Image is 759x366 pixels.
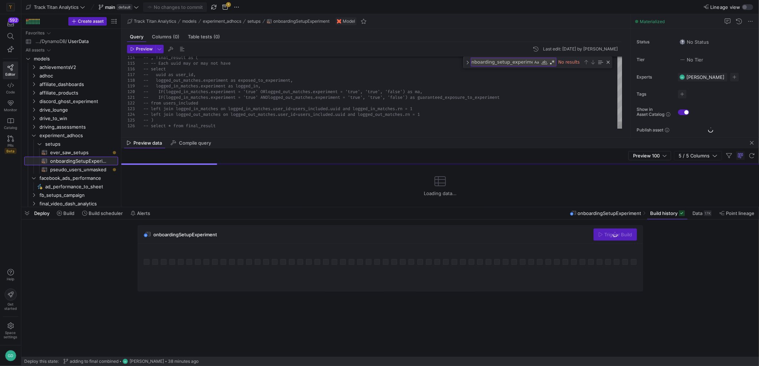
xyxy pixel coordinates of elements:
[679,74,685,80] div: GD
[633,153,660,158] span: Preview 100
[36,37,67,45] span: .../DynamoDB/
[6,90,15,94] span: Code
[24,88,118,97] div: Press SPACE to select this row.
[24,123,118,131] div: Press SPACE to select this row.
[127,112,135,117] div: 124
[127,95,135,100] div: 121
[45,183,110,191] span: ad_performance_to_sheet​​​​​
[268,106,392,112] span: s.user_id=users_included.uuid and logged_in_matche
[686,74,724,80] span: [PERSON_NAME]
[464,56,471,68] div: Toggle Replace
[678,55,705,64] button: No tierNo Tier
[136,47,153,52] span: Preview
[726,210,754,216] span: Point lineage
[543,47,618,52] div: Last edit: [DATE] by [PERSON_NAME]
[24,182,118,191] a: ad_performance_to_sheet​​​​​
[3,266,18,284] button: Help
[265,17,331,26] button: onboardingSetupExperiment
[34,55,117,63] span: models
[143,89,265,95] span: -- IF(logged_in_matches.experiment = 'true' OR
[24,148,118,157] div: Press SPACE to select this row.
[637,39,672,44] span: Status
[24,157,118,165] a: onboardingSetupExperiment​​​​​​​​​​
[143,117,153,123] span: -- )
[24,46,118,54] div: Press SPACE to select this row.
[89,210,123,216] span: Build scheduler
[137,210,150,216] span: Alerts
[143,112,268,117] span: -- left join logged_out_matches on logged_out_matc
[39,123,117,131] span: driving_assessments
[650,210,678,216] span: Build history
[143,77,268,83] span: -- logged_out_matches.experiment as exposed_to_e
[50,149,110,157] span: ever_saw_setups​​​​​​​​​​
[134,19,176,24] span: Track Titan Analytics
[680,57,685,63] img: No tier
[127,72,135,77] div: 117
[3,115,18,133] a: Catalog
[79,207,126,219] button: Build scheduler
[704,210,712,216] div: 17K
[134,141,162,145] span: Preview data
[5,350,16,361] div: GD
[179,141,211,145] span: Compile query
[26,48,44,53] div: All assets
[70,359,118,364] span: adding to final combined
[8,17,19,23] div: 592
[248,19,261,24] span: setups
[558,58,582,66] div: No results
[4,302,17,311] span: Get started
[533,59,540,66] div: Match Case (Alt+C)
[424,190,457,196] span: Loading data...
[130,34,143,39] span: Query
[127,83,135,89] div: 119
[143,106,268,112] span: -- left join logged_in_matches on logged_in_matche
[127,123,135,129] div: 126
[78,19,104,24] span: Create asset
[471,58,533,66] textarea: Find
[39,80,117,88] span: affiliate_dashboards
[188,34,220,39] span: Table tests
[45,140,117,148] span: setups
[678,37,711,47] button: No statusNo Status
[590,59,596,65] div: Next Match (Enter)
[68,37,89,45] span: UserData
[130,359,164,364] span: [PERSON_NAME]
[34,4,79,10] span: Track Titan Analytics
[39,72,117,80] span: adhoc
[24,165,118,174] a: pseudo_users_unmasked​​​​​​​​​​
[24,182,118,191] div: Press SPACE to select this row.
[68,17,107,26] button: Create asset
[24,199,118,208] div: Press SPACE to select this row.
[127,100,135,106] div: 122
[127,77,135,83] div: 118
[647,207,688,219] button: Build history
[3,1,18,13] a: https://storage.googleapis.com/y42-prod-data-exchange/images/M4PIZmlr0LOyhR8acEy9Mp195vnbki1rrADR...
[265,89,390,95] span: logged_out_matches.experiment = 'true', 'true', 'f
[3,61,18,79] a: Editor
[214,34,220,39] span: (0)
[24,37,118,46] div: Press SPACE to select this row.
[24,359,59,364] span: Deploy this state:
[3,319,18,342] a: Spacesettings
[710,4,740,10] span: Lineage view
[143,72,196,77] span: -- uuid as user_id,
[637,75,672,80] span: Experts
[24,165,118,174] div: Press SPACE to select this row.
[4,125,17,130] span: Catalog
[39,200,117,208] span: final_video_dash_analytics
[24,37,118,45] a: .../DynamoDB/UserData
[24,71,118,80] div: Press SPACE to select this row.
[39,63,117,71] span: achievementsV2
[127,45,155,53] button: Preview
[3,97,18,115] a: Monitor
[24,106,118,114] div: Press SPACE to select this row.
[183,19,197,24] span: models
[24,148,118,157] a: ever_saw_setups​​​​​​​​​​
[24,80,118,88] div: Press SPACE to select this row.
[24,114,118,123] div: Press SPACE to select this row.
[97,2,141,12] button: maindefault
[7,4,14,11] img: https://storage.googleapis.com/y42-prod-data-exchange/images/M4PIZmlr0LOyhR8acEy9Mp195vnbki1rrADR...
[181,17,199,26] button: models
[268,95,390,100] span: logged_out_matches.experiment = 'true', 'true', '
[541,59,548,66] div: Match Whole Word (Alt+W)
